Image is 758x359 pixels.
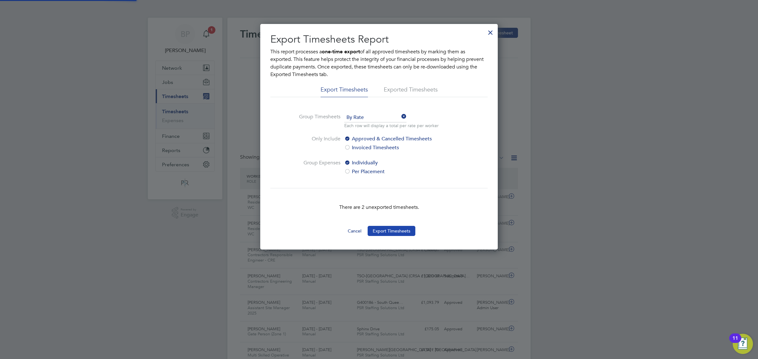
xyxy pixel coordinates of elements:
p: Each row will display a total per rate per worker [344,122,439,129]
button: Export Timesheets [368,226,415,236]
label: Only Include [293,135,340,151]
label: Per Placement [344,168,450,175]
span: By Rate [344,113,406,122]
label: Group Timesheets [293,113,340,127]
h2: Export Timesheets Report [270,33,488,46]
p: This report processes a of all approved timesheets by marking them as exported. This feature help... [270,48,488,78]
b: one-time export [322,49,360,55]
div: 11 [732,338,738,346]
button: Open Resource Center, 11 new notifications [733,334,753,354]
button: Cancel [343,226,366,236]
label: Approved & Cancelled Timesheets [344,135,450,143]
label: Invoiced Timesheets [344,144,450,151]
label: Group Expenses [293,159,340,175]
p: There are 2 unexported timesheets. [270,203,488,211]
li: Export Timesheets [321,86,368,97]
label: Individually [344,159,450,167]
li: Exported Timesheets [384,86,438,97]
